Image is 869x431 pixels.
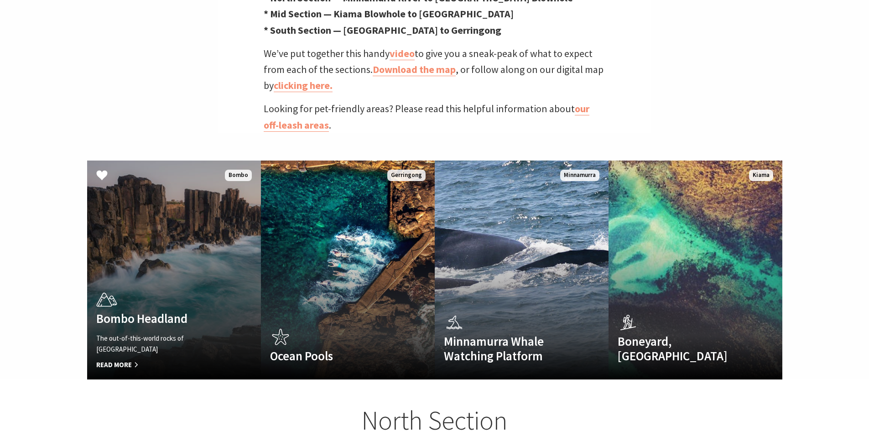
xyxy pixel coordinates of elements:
[444,334,573,363] h4: Minnamurra Whale Watching Platform
[390,47,415,60] a: video
[87,161,117,192] button: Click to Favourite Bombo Headland
[387,170,426,181] span: Gerringong
[373,63,456,76] a: Download the map
[264,7,514,20] strong: * Mid Section — Kiama Blowhole to [GEOGRAPHIC_DATA]
[96,359,226,370] span: Read More
[274,79,333,92] a: clicking here.
[270,348,400,363] h4: Ocean Pools
[560,170,599,181] span: Minnamurra
[264,101,606,133] p: Looking for pet-friendly areas? Please read this helpful information about .
[225,170,252,181] span: Bombo
[96,311,226,326] h4: Bombo Headland
[96,333,226,355] p: The out-of-this-world rocks of [GEOGRAPHIC_DATA]
[87,161,261,379] a: Bombo Headland The out-of-this-world rocks of [GEOGRAPHIC_DATA] Read More Bombo
[609,161,782,379] a: Boneyard, [GEOGRAPHIC_DATA] Kiama
[264,46,606,94] p: We’ve put together this handy to give you a sneak-peak of what to expect from each of the section...
[261,161,435,379] a: Ocean Pools Gerringong
[435,161,609,379] a: Minnamurra Whale Watching Platform Minnamurra
[618,334,747,363] h4: Boneyard, [GEOGRAPHIC_DATA]
[749,170,773,181] span: Kiama
[264,24,501,36] strong: * South Section — [GEOGRAPHIC_DATA] to Gerringong
[264,102,589,131] a: our off-leash areas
